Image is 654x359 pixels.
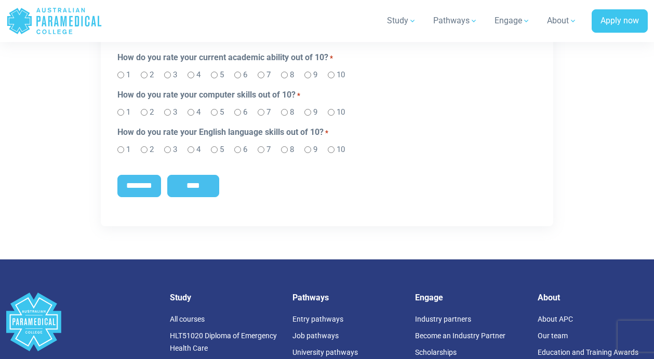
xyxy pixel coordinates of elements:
[117,126,537,139] legend: How do you rate your English language skills out of 10?
[381,6,423,35] a: Study
[196,144,201,156] label: 4
[117,51,537,64] legend: How do you rate your current academic ability out of 10?
[126,69,130,81] label: 1
[6,293,157,351] a: Space
[243,106,247,118] label: 6
[220,106,224,118] label: 5
[266,69,271,81] label: 7
[173,144,177,156] label: 3
[126,144,130,156] label: 1
[150,69,154,81] label: 2
[266,144,271,156] label: 7
[292,348,358,356] a: University pathways
[337,144,345,156] label: 10
[266,106,271,118] label: 7
[290,69,294,81] label: 8
[220,69,224,81] label: 5
[196,69,201,81] label: 4
[337,69,345,81] label: 10
[126,106,130,118] label: 1
[337,106,345,118] label: 10
[196,106,201,118] label: 4
[592,9,648,33] a: Apply now
[538,315,573,323] a: About APC
[220,144,224,156] label: 5
[290,106,294,118] label: 8
[415,315,471,323] a: Industry partners
[170,332,277,352] a: HLT51020 Diploma of Emergency Health Care
[243,144,247,156] label: 6
[313,106,317,118] label: 9
[170,315,205,323] a: All courses
[313,69,317,81] label: 9
[150,144,154,156] label: 2
[538,348,638,356] a: Education and Training Awards
[6,4,102,38] a: Australian Paramedical College
[292,315,343,323] a: Entry pathways
[173,69,177,81] label: 3
[538,332,568,340] a: Our team
[415,293,525,302] h5: Engage
[415,348,457,356] a: Scholarships
[541,6,583,35] a: About
[150,106,154,118] label: 2
[415,332,505,340] a: Become an Industry Partner
[243,69,247,81] label: 6
[117,89,537,101] legend: How do you rate your computer skills out of 10?
[292,293,403,302] h5: Pathways
[173,106,177,118] label: 3
[313,144,317,156] label: 9
[290,144,294,156] label: 8
[538,293,648,302] h5: About
[427,6,484,35] a: Pathways
[292,332,339,340] a: Job pathways
[170,293,280,302] h5: Study
[488,6,537,35] a: Engage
